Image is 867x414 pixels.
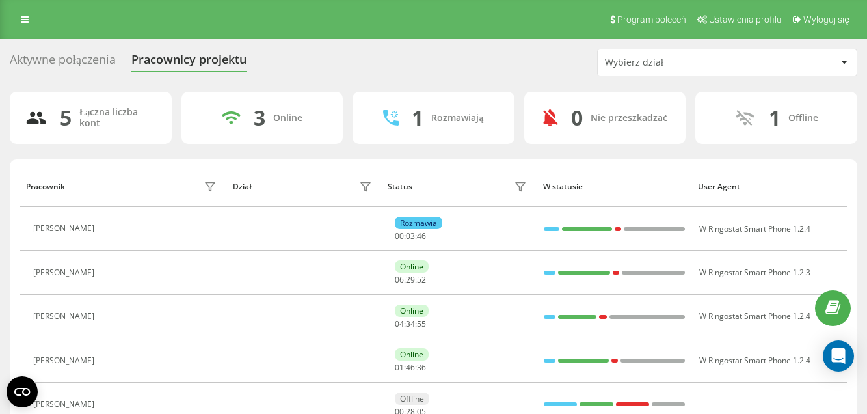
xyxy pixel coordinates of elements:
[33,224,98,233] div: [PERSON_NAME]
[769,105,780,130] div: 1
[699,267,810,278] span: W Ringostat Smart Phone 1.2.3
[395,232,426,241] div: : :
[26,182,65,191] div: Pracownik
[33,356,98,365] div: [PERSON_NAME]
[395,362,404,373] span: 01
[33,268,98,277] div: [PERSON_NAME]
[273,113,302,124] div: Online
[388,182,412,191] div: Status
[7,376,38,407] button: Open CMP widget
[395,230,404,241] span: 00
[33,400,98,409] div: [PERSON_NAME]
[417,362,426,373] span: 36
[395,275,426,284] div: : :
[699,355,810,366] span: W Ringostat Smart Phone 1.2.4
[823,340,854,372] div: Open Intercom Messenger
[33,312,98,321] div: [PERSON_NAME]
[617,14,686,25] span: Program poleceń
[788,113,818,124] div: Offline
[406,274,415,285] span: 29
[254,105,265,130] div: 3
[417,230,426,241] span: 46
[131,53,247,73] div: Pracownicy projektu
[698,182,840,191] div: User Agent
[406,362,415,373] span: 46
[591,113,667,124] div: Nie przeszkadzać
[395,363,426,372] div: : :
[395,318,404,329] span: 04
[543,182,686,191] div: W statusie
[699,310,810,322] span: W Ringostat Smart Phone 1.2.4
[233,182,251,191] div: Dział
[431,113,483,124] div: Rozmawiają
[395,393,429,405] div: Offline
[412,105,423,130] div: 1
[406,230,415,241] span: 03
[605,57,760,68] div: Wybierz dział
[699,223,810,234] span: W Ringostat Smart Phone 1.2.4
[395,260,429,273] div: Online
[395,274,404,285] span: 06
[803,14,849,25] span: Wyloguj się
[79,107,156,129] div: Łączna liczba kont
[709,14,782,25] span: Ustawienia profilu
[10,53,116,73] div: Aktywne połączenia
[395,348,429,361] div: Online
[417,274,426,285] span: 52
[395,305,429,317] div: Online
[417,318,426,329] span: 55
[395,217,442,229] div: Rozmawia
[60,105,72,130] div: 5
[406,318,415,329] span: 34
[571,105,583,130] div: 0
[395,320,426,329] div: : :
